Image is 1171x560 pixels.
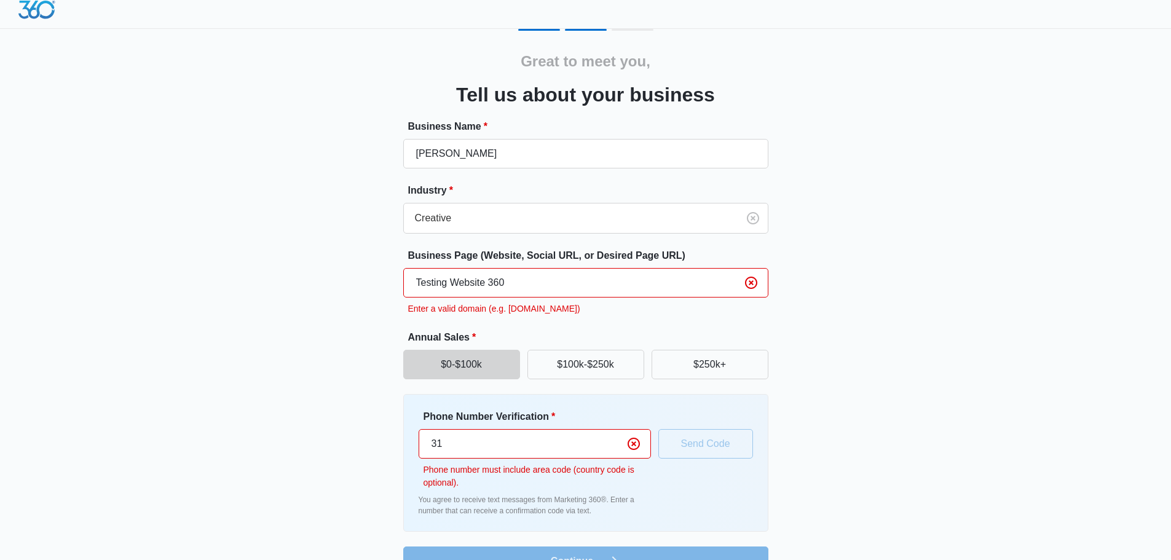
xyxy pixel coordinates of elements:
label: Industry [408,183,773,198]
p: Enter a valid domain (e.g. [DOMAIN_NAME]) [408,302,768,315]
h3: Tell us about your business [456,80,715,109]
button: $0-$100k [403,350,520,379]
button: Clear [741,273,761,293]
label: Phone Number Verification [424,409,656,424]
button: $100k-$250k [527,350,644,379]
button: $250k+ [652,350,768,379]
input: e.g. janesplumbing.com [403,268,768,298]
input: e.g. Jane's Plumbing [403,139,768,168]
h2: Great to meet you, [521,50,650,73]
button: Clear [743,208,763,228]
label: Annual Sales [408,330,773,345]
label: Business Name [408,119,773,134]
button: Clear [624,434,644,454]
input: Ex. +1-555-555-5555 [419,429,651,459]
p: Phone number must include area code (country code is optional). [424,463,651,489]
label: Business Page (Website, Social URL, or Desired Page URL) [408,248,773,263]
p: You agree to receive text messages from Marketing 360®. Enter a number that can receive a confirm... [419,494,651,516]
